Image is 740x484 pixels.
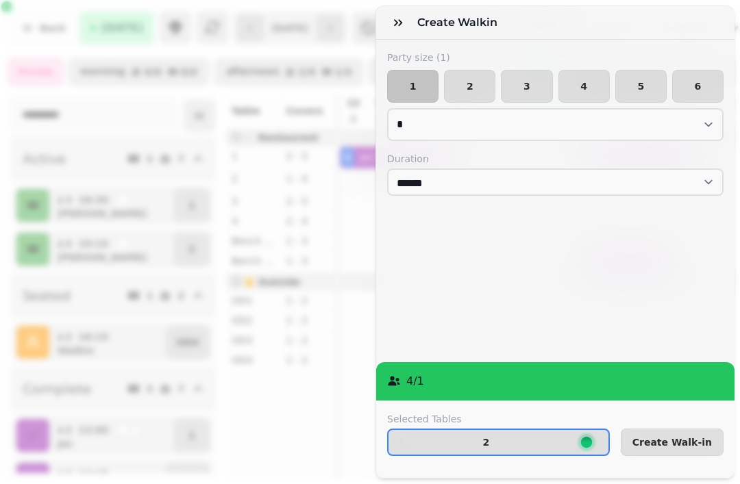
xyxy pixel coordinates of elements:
p: 2 [482,437,489,447]
button: 2 [387,429,610,456]
span: 2 [456,81,484,91]
button: 2 [444,70,495,103]
label: Selected Tables [387,412,610,426]
button: 3 [501,70,552,103]
button: 4 [558,70,610,103]
label: Duration [387,152,724,166]
button: 6 [672,70,724,103]
p: 4 / 1 [406,373,424,390]
h3: Create walkin [417,14,503,31]
span: Create Walk-in [632,437,712,447]
button: 1 [387,70,439,103]
button: 5 [615,70,667,103]
label: Party size ( 1 ) [387,51,724,64]
span: 4 [570,81,598,91]
span: 6 [684,81,712,91]
span: 3 [513,81,541,91]
span: 5 [627,81,655,91]
button: Create Walk-in [621,429,724,456]
span: 1 [399,81,427,91]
